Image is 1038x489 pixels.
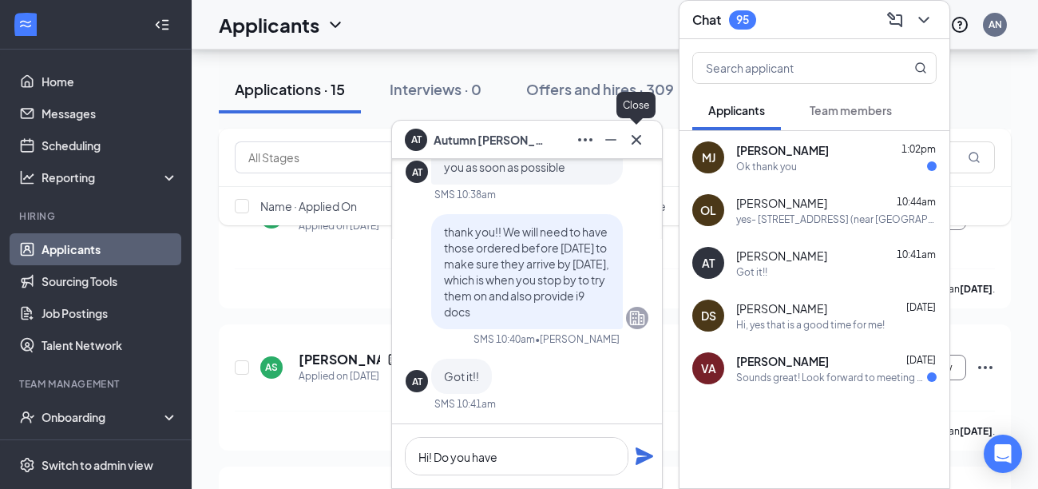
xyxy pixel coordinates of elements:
[897,248,936,260] span: 10:41am
[692,11,721,29] h3: Chat
[444,225,609,319] span: thank you!! We will need to have those ordered before [DATE] to make sure they arrive by [DATE], ...
[736,265,767,279] div: Got it!!
[598,127,624,153] button: Minimize
[635,447,654,466] svg: Plane
[434,188,496,201] div: SMS 10:38am
[42,129,178,161] a: Scheduling
[299,351,380,368] h5: [PERSON_NAME]
[968,151,981,164] svg: MagnifyingGlass
[736,160,797,173] div: Ok thank you
[701,360,716,376] div: VA
[390,79,481,99] div: Interviews · 0
[473,332,535,346] div: SMS 10:40am
[736,142,829,158] span: [PERSON_NAME]
[960,283,992,295] b: [DATE]
[265,360,278,374] div: AS
[42,433,178,465] a: Team
[736,300,827,316] span: [PERSON_NAME]
[434,397,496,411] div: SMS 10:41am
[736,13,749,26] div: 95
[19,457,35,473] svg: Settings
[42,233,178,265] a: Applicants
[412,375,422,388] div: AT
[412,165,422,179] div: AT
[736,248,827,264] span: [PERSON_NAME]
[235,79,345,99] div: Applications · 15
[960,425,992,437] b: [DATE]
[326,15,345,34] svg: ChevronDown
[219,11,319,38] h1: Applicants
[736,371,927,384] div: Sounds great! Look forward to meeting you then!
[736,213,937,226] div: yes- [STREET_ADDRESS] (near [GEOGRAPHIC_DATA])
[526,79,674,99] div: Offers and hires · 309
[42,97,178,129] a: Messages
[299,368,399,384] div: Applied on [DATE]
[42,409,164,425] div: Onboarding
[897,196,936,208] span: 10:44am
[736,353,829,369] span: [PERSON_NAME]
[906,301,936,313] span: [DATE]
[42,297,178,329] a: Job Postings
[42,169,179,185] div: Reporting
[624,127,649,153] button: Cross
[616,92,656,118] div: Close
[984,435,1022,473] div: Open Intercom Messenger
[736,318,885,332] div: Hi, yes that is a good time for me!
[18,16,34,32] svg: WorkstreamLogo
[914,62,927,74] svg: MagnifyingGlass
[576,130,595,149] svg: Ellipses
[736,195,827,211] span: [PERSON_NAME]
[444,369,479,384] span: Got it!!
[628,308,647,328] svg: Company
[434,131,545,149] span: Autumn [PERSON_NAME]
[601,130,620,149] svg: Minimize
[572,127,598,153] button: Ellipses
[19,409,35,425] svg: UserCheck
[154,17,170,33] svg: Collapse
[901,143,936,155] span: 1:02pm
[42,66,178,97] a: Home
[885,10,905,30] svg: ComposeMessage
[914,10,933,30] svg: ChevronDown
[882,7,908,33] button: ComposeMessage
[627,130,646,149] svg: Cross
[248,149,394,166] input: All Stages
[701,308,716,324] div: DS
[42,457,153,473] div: Switch to admin view
[911,7,937,33] button: ChevronDown
[19,209,175,223] div: Hiring
[260,198,357,214] span: Name · Applied On
[19,377,175,391] div: Team Management
[708,103,765,117] span: Applicants
[906,354,936,366] span: [DATE]
[700,202,716,218] div: OL
[19,169,35,185] svg: Analysis
[976,358,995,377] svg: Ellipses
[42,265,178,297] a: Sourcing Tools
[988,18,1002,31] div: AN
[386,353,399,366] svg: Document
[535,332,620,346] span: • [PERSON_NAME]
[405,437,628,475] textarea: Hi! Do you have
[693,53,882,83] input: Search applicant
[702,149,715,165] div: MJ
[702,255,715,271] div: AT
[42,329,178,361] a: Talent Network
[950,15,969,34] svg: QuestionInfo
[810,103,892,117] span: Team members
